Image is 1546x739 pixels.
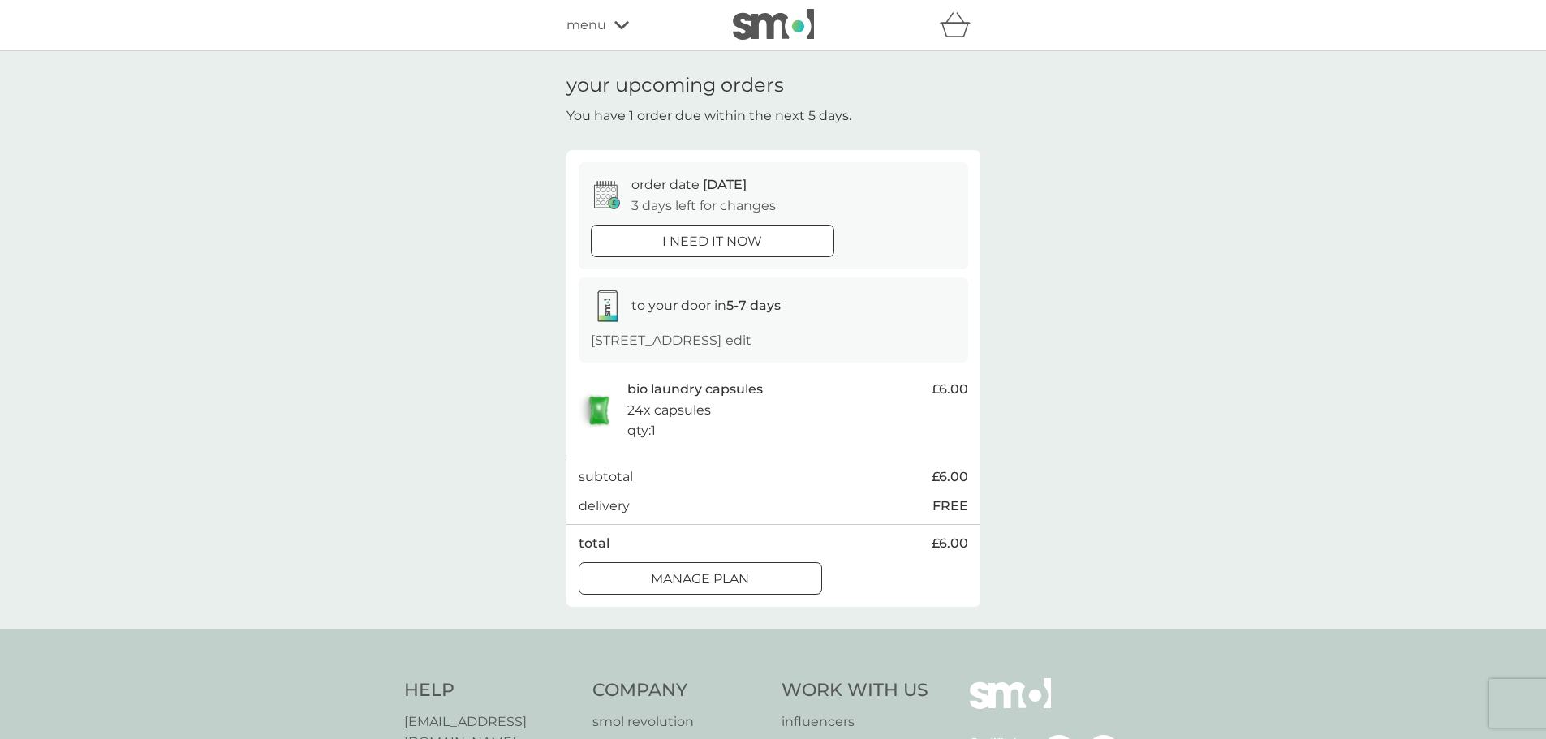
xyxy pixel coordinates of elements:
[932,379,968,400] span: £6.00
[579,562,822,595] button: Manage plan
[932,466,968,488] span: £6.00
[631,298,781,313] span: to your door in
[592,711,765,733] a: smol revolution
[566,74,784,97] h1: your upcoming orders
[726,298,781,313] strong: 5-7 days
[627,379,763,400] p: bio laundry capsules
[566,15,606,36] span: menu
[627,400,711,421] p: 24x capsules
[940,9,980,41] div: basket
[579,533,609,554] p: total
[782,678,928,703] h4: Work With Us
[782,711,928,733] a: influencers
[631,195,776,217] p: 3 days left for changes
[932,496,968,517] p: FREE
[591,330,751,351] p: [STREET_ADDRESS]
[579,466,633,488] p: subtotal
[662,231,762,252] p: i need it now
[404,678,577,703] h4: Help
[631,174,747,195] p: order date
[627,420,656,441] p: qty : 1
[970,678,1051,733] img: smol
[579,496,630,517] p: delivery
[726,333,751,348] a: edit
[932,533,968,554] span: £6.00
[733,9,814,40] img: smol
[651,569,749,590] p: Manage plan
[703,177,747,192] span: [DATE]
[592,678,765,703] h4: Company
[566,105,851,127] p: You have 1 order due within the next 5 days.
[591,225,834,257] button: i need it now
